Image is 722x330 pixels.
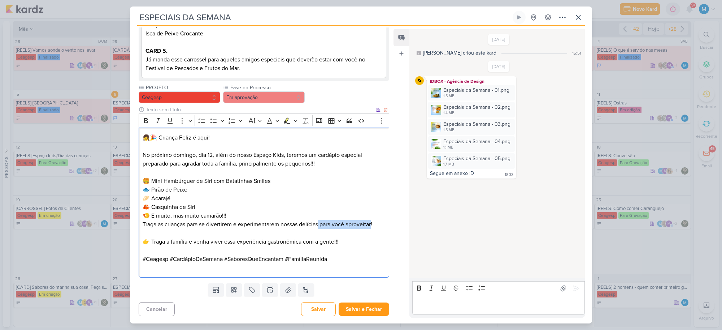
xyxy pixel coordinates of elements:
div: Ligar relógio [516,14,522,20]
input: Kard Sem Título [137,11,511,24]
img: KjEFY4hyGaKmZUVSNSAp9fSYUuvSpMN6sNyJBmhx.png [431,139,441,149]
div: Editor editing area: main [139,128,389,278]
input: Texto sem título [144,106,375,113]
div: Este log é visível à todos no kard [417,51,421,55]
button: Cancelar [139,302,175,316]
img: 5p9RsD6gKmG178lphO83040HEuRdaQvfWF6DYErh.png [431,156,441,166]
div: 1.4 MB [443,110,510,116]
p: 👧🎉 Criança Feliz é aqui! [143,133,385,142]
div: 1.5 MB [443,127,510,133]
button: Salvar e Fechar [339,303,389,316]
label: PROJETO [145,84,220,91]
label: Fase do Processo [230,84,305,91]
div: Editor editing area: main [412,295,585,315]
div: MARIANA criou este kard [423,49,496,57]
p: 🍤 E muito, mas muito camarão!!! Traga as crianças para se divertirem e experimentarem nossas delí... [143,211,385,229]
div: 1.1 MB [443,145,510,150]
div: 1.7 MB [443,162,510,167]
div: Especiais da Semana - 05.png [428,153,515,169]
div: 1.5 MB [443,93,509,99]
div: Editor toolbar [412,281,585,295]
div: Especiais da Semana - 04.png [443,138,510,145]
div: 18:33 [505,172,513,178]
div: Especiais da Semana - 02.png [428,102,515,117]
div: 15:51 [572,50,581,56]
div: Especiais da Semana - 01.png [443,86,509,94]
img: r9hcngbsMO4nRAWxjMw48sUGYEQ9Q72cAqym090l.png [431,122,441,132]
button: Em aprovação [223,91,305,103]
div: Especiais da Semana - 03.png [428,119,515,134]
button: Salvar [301,302,336,316]
p: 👉 Traga a família e venha viver essa experiência gastronômica com a gente!!! [143,237,385,246]
p: 🍔 Mini Hambúrguer de Siri com Batatinhas Smiles 🐟 Pirão de Peixe 🥟 Acarajé 🦀 Casquinha de Siri [143,177,385,211]
button: Ceagesp [139,91,220,103]
div: Especiais da Semana - 05.png [443,155,510,162]
div: Especiais da Semana - 03.png [443,120,510,128]
p: #Ceagesp #CardápioDaSemana #SaboresQueEncantam #FamíliaReunida [143,255,385,272]
div: IDBOX - Agência de Design [428,78,515,85]
img: IDBOX - Agência de Design [415,76,424,85]
div: Especiais da Semana - 04.png [428,136,515,152]
img: 7CuC0msl8kbuGPGRqbK2xZ6sgMxE5XOh4qaHagmF.png [431,88,441,98]
p: Já manda esse carrossel para aqueles amigos especiais que deverão estar com você no Festival de P... [145,55,382,73]
img: 3MUrXBrrSzGNj6DimH6vwWjHWiRn4gHcJ4NF4SAG.png [431,105,441,115]
div: Especiais da Semana - 01.png [428,85,515,100]
p: No próximo domingo, dia 12, além do nosso Espaço Kids, teremos um cardápio especial preparado par... [143,142,385,168]
div: Editor toolbar [139,113,389,128]
div: Especiais da Semana - 02.png [443,103,510,111]
div: Segue em anexo :D [430,170,474,176]
strong: CARD 5. [145,47,168,55]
